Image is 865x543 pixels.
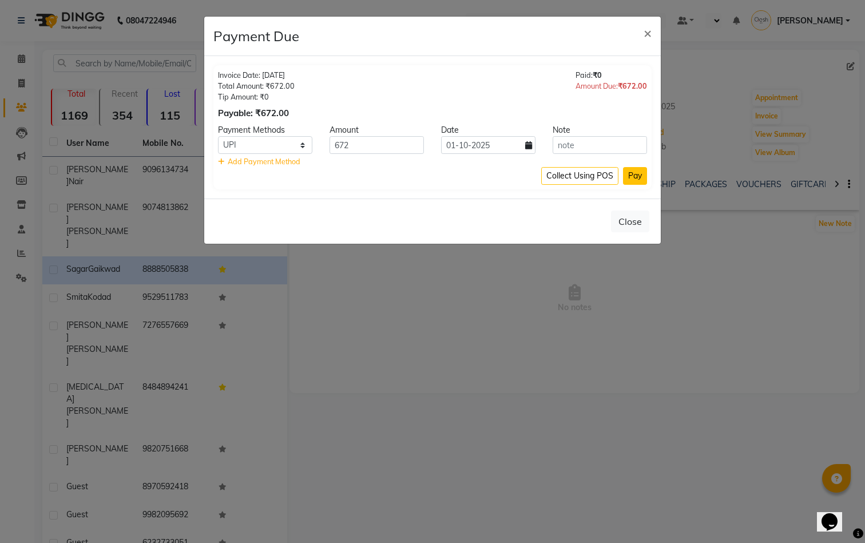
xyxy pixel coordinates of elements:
span: Add Payment Method [228,157,300,166]
div: Invoice Date: [DATE] [218,70,295,81]
button: Pay [623,167,647,185]
div: Tip Amount: ₹0 [218,92,295,102]
input: yyyy-mm-dd [441,136,535,154]
div: Note [544,124,656,136]
button: Close [634,17,661,49]
div: Payment Methods [209,124,321,136]
div: Payable: ₹672.00 [218,107,295,120]
h4: Payment Due [213,26,299,46]
div: Amount Due: [576,81,647,92]
button: Collect Using POS [541,167,618,185]
input: Amount [330,136,424,154]
div: Total Amount: ₹672.00 [218,81,295,92]
div: Date [432,124,544,136]
div: Paid: [576,70,647,81]
div: Amount [321,124,432,136]
iframe: chat widget [817,497,854,532]
span: ₹672.00 [618,81,647,90]
span: × [644,24,652,41]
span: ₹0 [593,70,602,80]
input: note [553,136,647,154]
button: Close [611,211,649,232]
